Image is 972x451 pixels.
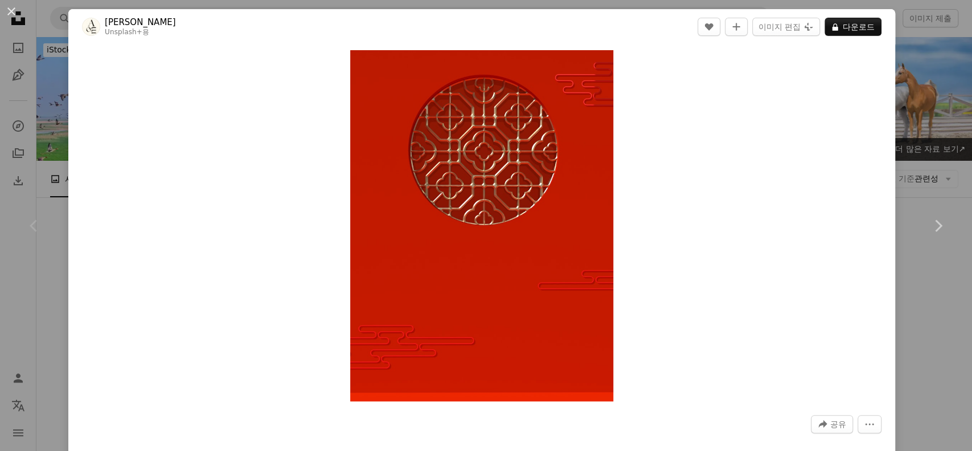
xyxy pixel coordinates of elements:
button: 좋아요 [698,18,720,36]
img: 원형 디자인의 붉은 벽 [350,50,613,401]
a: [PERSON_NAME] [105,17,176,28]
button: 컬렉션에 추가 [725,18,748,36]
button: 이미지 편집 [752,18,820,36]
a: 다음 [904,171,972,281]
button: 더 많은 작업 [858,415,881,433]
img: Allison Saeng의 프로필로 이동 [82,18,100,36]
button: 이 이미지 확대 [350,50,613,401]
a: Unsplash+ [105,28,142,36]
div: 용 [105,28,176,37]
span: 공유 [830,416,846,433]
button: 다운로드 [825,18,881,36]
button: 이 이미지 공유 [811,415,853,433]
